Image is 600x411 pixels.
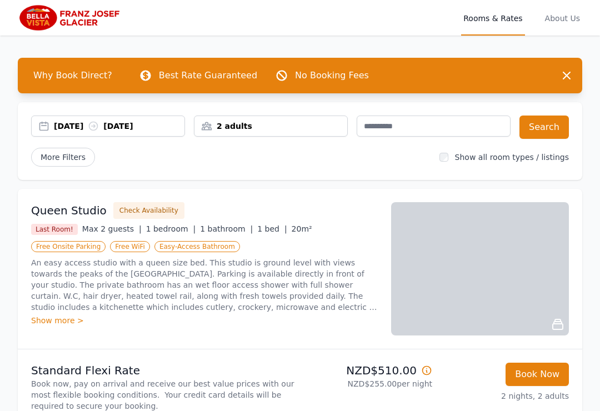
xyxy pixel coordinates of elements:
[159,69,257,82] p: Best Rate Guaranteed
[304,378,432,389] p: NZD$255.00 per night
[194,121,347,132] div: 2 adults
[257,224,287,233] span: 1 bed |
[304,363,432,378] p: NZD$510.00
[31,148,95,167] span: More Filters
[519,116,569,139] button: Search
[82,224,142,233] span: Max 2 guests |
[292,224,312,233] span: 20m²
[24,64,121,87] span: Why Book Direct?
[31,363,296,378] p: Standard Flexi Rate
[441,390,569,402] p: 2 nights, 2 adults
[146,224,196,233] span: 1 bedroom |
[200,224,253,233] span: 1 bathroom |
[31,257,378,313] p: An easy access studio with a queen size bed. This studio is ground level with views towards the p...
[54,121,184,132] div: [DATE] [DATE]
[31,315,378,326] div: Show more >
[506,363,569,386] button: Book Now
[31,224,78,235] span: Last Room!
[18,4,124,31] img: Bella Vista Franz Josef Glacier
[154,241,240,252] span: Easy-Access Bathroom
[295,69,369,82] p: No Booking Fees
[31,203,107,218] h3: Queen Studio
[455,153,569,162] label: Show all room types / listings
[31,241,106,252] span: Free Onsite Parking
[113,202,184,219] button: Check Availability
[110,241,150,252] span: Free WiFi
